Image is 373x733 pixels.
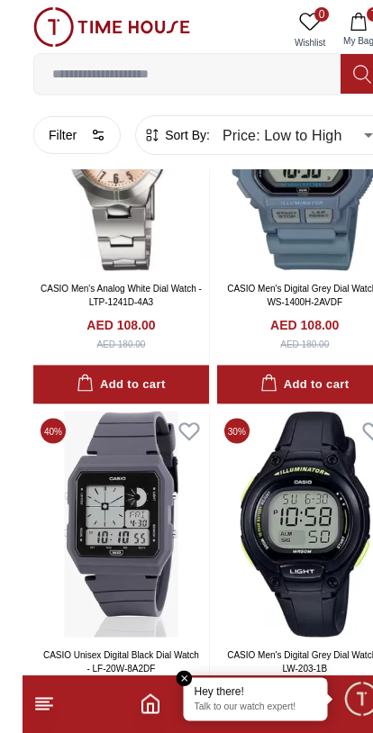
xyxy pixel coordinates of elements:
[258,338,306,351] div: AED 180.00
[238,375,326,395] div: Add to cart
[154,671,170,687] em: Close tooltip
[139,126,187,144] span: Sort By:
[54,375,142,395] div: Add to cart
[248,316,316,334] h4: AED 108.00
[292,7,306,22] span: 0
[195,412,370,638] img: CASIO Men's Digital Grey Dial Watch - LW-203-1B
[21,650,177,674] a: CASIO Unisex Digital Black Dial Watch - LF-20W-8A2DF
[172,685,295,700] div: Hey there!
[11,116,98,154] button: Filter
[314,34,359,48] span: My Bag
[195,366,370,404] button: Add to cart
[64,316,132,334] h4: AED 108.00
[74,338,123,351] div: AED 180.00
[18,284,179,307] a: CASIO Men's Analog White Dial Watch - LTP-1241D-4A3
[265,36,310,50] span: Wishlist
[11,366,186,404] button: Add to cart
[187,110,363,160] div: Price: Low to High
[11,7,168,47] img: ...
[320,680,359,719] div: Chat Widget
[205,284,359,307] a: CASIO Men's Digital Grey Dial Watch - WS-1400H-2AVDF
[117,693,139,715] a: Home
[121,126,187,144] button: Sort By:
[265,7,310,53] a: 0Wishlist
[344,7,359,22] span: 7
[205,650,359,674] a: CASIO Men's Digital Grey Dial Watch - LW-203-1B
[11,412,186,638] img: CASIO Unisex Digital Black Dial Watch - LF-20W-8A2DF
[310,7,362,53] button: 7My Bag
[202,419,227,444] span: 30 %
[18,419,43,444] span: 40 %
[172,701,295,714] p: Talk to our watch expert!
